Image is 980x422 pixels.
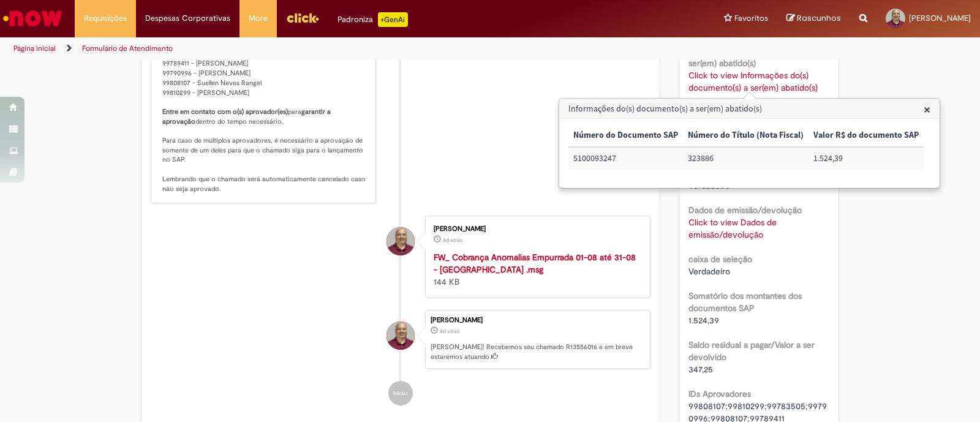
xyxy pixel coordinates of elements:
[9,37,644,60] ul: Trilhas de página
[809,147,924,170] td: Valor R$ do documento SAP: 1.524,39
[162,107,333,126] b: garantir a aprovação
[337,12,408,27] div: Padroniza
[440,328,459,335] span: 8d atrás
[688,266,730,277] span: Verdadeiro
[560,99,939,119] h3: Informações do(s) documento(s) a ser(em) abatido(s)
[688,364,713,375] span: 347,25
[84,12,127,24] span: Requisições
[443,236,462,244] span: 8d atrás
[286,9,319,27] img: click_logo_yellow_360x200.png
[568,124,683,147] th: Número do Documento SAP
[797,12,841,24] span: Rascunhos
[688,70,818,93] a: Click to view Informações do(s) documento(s) a ser(em) abatido(s)
[386,322,415,350] div: Jose Correa Gomes
[162,21,366,194] p: Seu chamado teve a documentação validada e foi enviado para aprovação da(s) seguinte(s) pessoa(s)...
[434,252,636,275] a: FW_ Cobrança Anomalias Empurrada 01-08 até 31-08 - [GEOGRAPHIC_DATA] .msg
[688,180,730,191] span: Verdadeiro
[688,217,777,240] a: Click to view Dados de emissão/devolução
[688,388,751,399] b: IDs Aprovadores
[434,251,638,288] div: 144 KB
[688,290,802,314] b: Somatório dos montantes dos documentos SAP
[431,317,644,324] div: [PERSON_NAME]
[786,13,841,24] a: Rascunhos
[440,328,459,335] time: 22/09/2025 15:48:11
[909,13,971,23] span: [PERSON_NAME]
[924,101,930,118] span: ×
[443,236,462,244] time: 22/09/2025 15:48:03
[734,12,768,24] span: Favoritos
[688,339,815,363] b: Saldo residual a pagar/Valor a ser devolvido
[82,43,173,53] a: Formulário de Atendimento
[688,205,802,216] b: Dados de emissão/devolução
[145,12,230,24] span: Despesas Corporativas
[924,103,930,116] button: Close
[568,147,683,170] td: Número do Documento SAP: 5100093247
[434,225,638,233] div: [PERSON_NAME]
[688,254,752,265] b: caixa de seleção
[162,107,288,116] b: Entre em contato com o(s) aprovador(es)
[1,6,64,31] img: ServiceNow
[688,45,818,69] b: Informações do(s) documento(s) a ser(em) abatido(s)
[378,12,408,27] p: +GenAi
[688,315,719,326] span: 1.524,39
[151,310,650,369] li: Jose Correa Gomes
[13,43,56,53] a: Página inicial
[683,147,809,170] td: Número do Título (Nota Fiscal): 323886
[249,12,268,24] span: More
[386,227,415,255] div: Jose Correa Gomes
[809,124,924,147] th: Valor R$ do documento SAP
[431,342,644,361] p: [PERSON_NAME]! Recebemos seu chamado R13556016 e em breve estaremos atuando.
[683,124,809,147] th: Número do Título (Nota Fiscal)
[559,98,940,189] div: Informações do(s) documento(s) a ser(em) abatido(s)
